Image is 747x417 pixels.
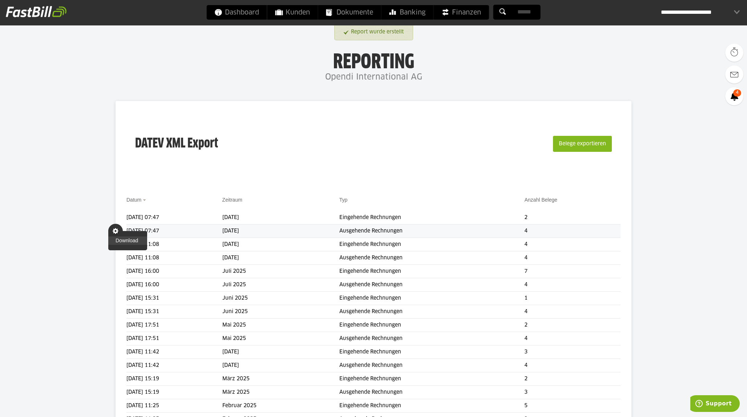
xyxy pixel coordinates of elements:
[126,278,222,292] td: [DATE] 16:00
[222,359,339,372] td: [DATE]
[339,265,525,278] td: Eingehende Rechnungen
[222,251,339,265] td: [DATE]
[381,5,433,20] a: Banking
[524,305,620,319] td: 4
[442,5,481,20] span: Finanzen
[126,292,222,305] td: [DATE] 15:31
[222,224,339,238] td: [DATE]
[690,395,740,413] iframe: Öffnet ein Widget, in dem Sie weitere Informationen finden
[222,197,242,203] a: Zeitraum
[524,359,620,372] td: 4
[126,197,141,203] a: Datum
[222,399,339,413] td: Februar 2025
[339,238,525,251] td: Eingehende Rechnungen
[135,121,218,167] h3: DATEV XML Export
[275,5,310,20] span: Kunden
[222,238,339,251] td: [DATE]
[339,319,525,332] td: Eingehende Rechnungen
[339,332,525,345] td: Ausgehende Rechnungen
[126,238,222,251] td: [DATE] 11:08
[215,5,259,20] span: Dashboard
[143,199,148,201] img: sort_desc.gif
[339,399,525,413] td: Eingehende Rechnungen
[318,5,381,20] a: Dokumente
[126,399,222,413] td: [DATE] 11:25
[339,211,525,224] td: Eingehende Rechnungen
[524,292,620,305] td: 1
[524,372,620,386] td: 2
[524,386,620,399] td: 3
[553,136,612,152] button: Belege exportieren
[339,197,348,203] a: Typ
[108,236,147,245] a: Download
[222,292,339,305] td: Juni 2025
[339,292,525,305] td: Eingehende Rechnungen
[326,5,373,20] span: Dokumente
[222,386,339,399] td: März 2025
[126,224,222,238] td: [DATE] 07:47
[126,251,222,265] td: [DATE] 11:08
[725,87,743,105] a: 4
[222,332,339,345] td: Mai 2025
[222,278,339,292] td: Juli 2025
[126,359,222,372] td: [DATE] 11:42
[339,224,525,238] td: Ausgehende Rechnungen
[126,345,222,359] td: [DATE] 11:42
[339,359,525,372] td: Ausgehende Rechnungen
[524,278,620,292] td: 4
[524,265,620,278] td: 7
[126,211,222,224] td: [DATE] 07:47
[126,305,222,319] td: [DATE] 15:31
[222,345,339,359] td: [DATE]
[434,5,489,20] a: Finanzen
[524,211,620,224] td: 2
[222,319,339,332] td: Mai 2025
[339,278,525,292] td: Ausgehende Rechnungen
[339,305,525,319] td: Ausgehende Rechnungen
[267,5,318,20] a: Kunden
[524,345,620,359] td: 3
[222,372,339,386] td: März 2025
[73,51,674,70] h1: Reporting
[126,332,222,345] td: [DATE] 17:51
[524,399,620,413] td: 5
[389,5,425,20] span: Banking
[126,372,222,386] td: [DATE] 15:19
[207,5,267,20] a: Dashboard
[126,386,222,399] td: [DATE] 15:19
[339,372,525,386] td: Eingehende Rechnungen
[733,89,741,97] span: 4
[222,305,339,319] td: Juni 2025
[339,386,525,399] td: Ausgehende Rechnungen
[524,197,557,203] a: Anzahl Belege
[344,25,404,39] a: Report wurde erstellt
[524,238,620,251] td: 4
[126,319,222,332] td: [DATE] 17:51
[222,211,339,224] td: [DATE]
[339,251,525,265] td: Ausgehende Rechnungen
[6,6,66,17] img: fastbill_logo_white.png
[524,332,620,345] td: 4
[524,224,620,238] td: 4
[339,345,525,359] td: Eingehende Rechnungen
[524,319,620,332] td: 2
[222,265,339,278] td: Juli 2025
[126,265,222,278] td: [DATE] 16:00
[524,251,620,265] td: 4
